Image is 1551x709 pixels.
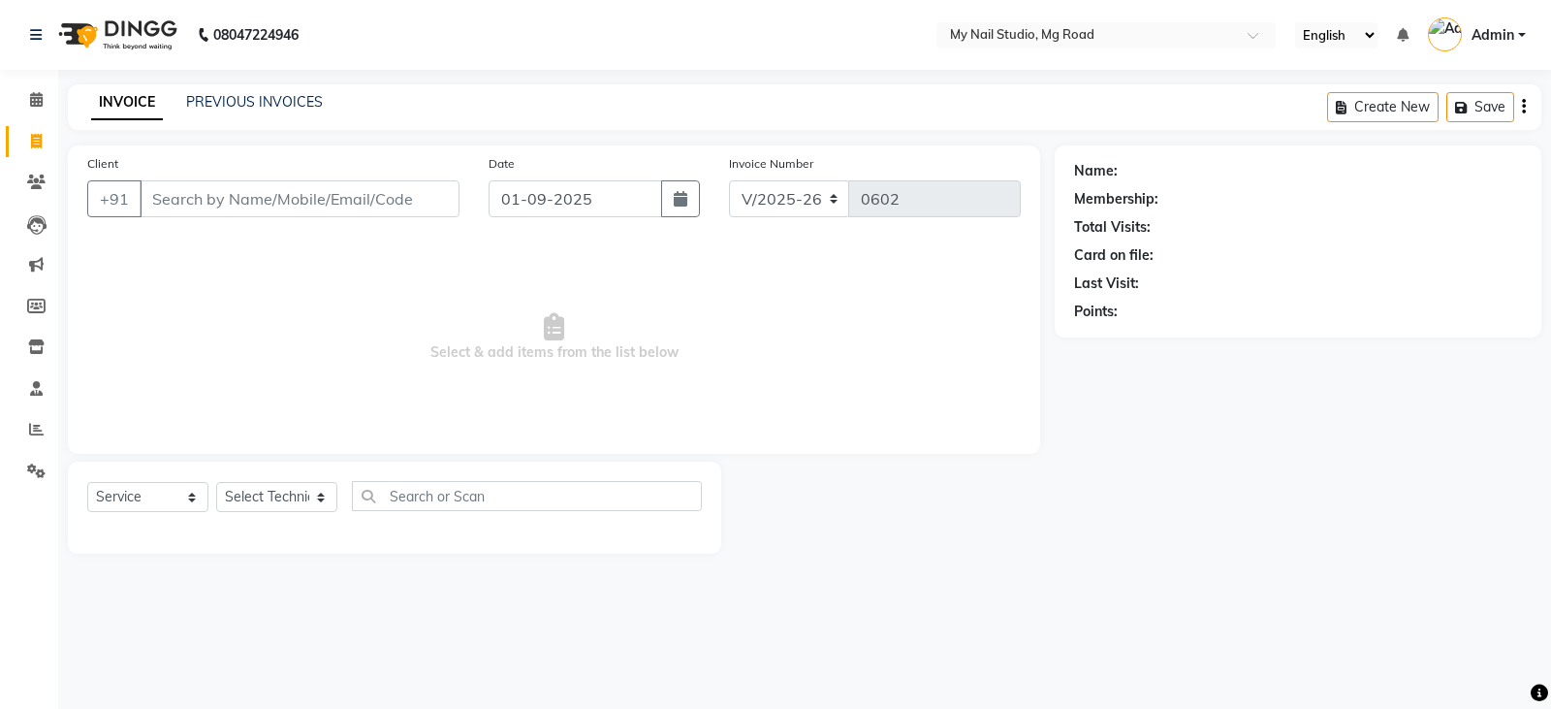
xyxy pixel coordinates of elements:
[1074,217,1151,238] div: Total Visits:
[1074,245,1154,266] div: Card on file:
[489,155,515,173] label: Date
[213,8,299,62] b: 08047224946
[87,241,1021,435] span: Select & add items from the list below
[1472,25,1514,46] span: Admin
[87,180,142,217] button: +91
[1428,17,1462,51] img: Admin
[49,8,182,62] img: logo
[91,85,163,120] a: INVOICE
[140,180,459,217] input: Search by Name/Mobile/Email/Code
[1446,92,1514,122] button: Save
[1074,161,1118,181] div: Name:
[87,155,118,173] label: Client
[1074,189,1158,209] div: Membership:
[1327,92,1439,122] button: Create New
[1074,302,1118,322] div: Points:
[729,155,813,173] label: Invoice Number
[1074,274,1139,294] div: Last Visit:
[186,93,323,111] a: PREVIOUS INVOICES
[352,481,702,511] input: Search or Scan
